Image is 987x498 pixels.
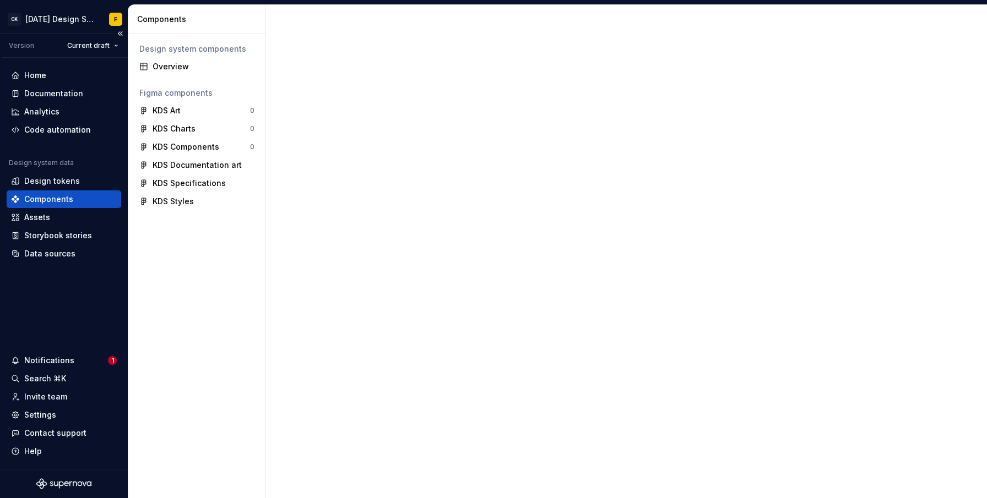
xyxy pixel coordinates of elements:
[7,442,121,460] button: Help
[153,61,254,72] div: Overview
[24,446,42,457] div: Help
[9,158,74,167] div: Design system data
[153,178,226,189] div: KDS Specifications
[7,67,121,84] a: Home
[24,124,91,135] div: Code automation
[135,138,259,156] a: KDS Components0
[135,102,259,119] a: KDS Art0
[7,406,121,424] a: Settings
[7,172,121,190] a: Design tokens
[7,424,121,442] button: Contact support
[7,209,121,226] a: Assets
[24,106,59,117] div: Analytics
[24,194,73,205] div: Components
[135,193,259,210] a: KDS Styles
[7,352,121,369] button: Notifications1
[24,373,66,384] div: Search ⌘K
[67,41,110,50] span: Current draft
[114,15,117,24] div: F
[24,70,46,81] div: Home
[24,391,67,402] div: Invite team
[153,105,181,116] div: KDS Art
[250,143,254,151] div: 0
[250,106,254,115] div: 0
[7,85,121,102] a: Documentation
[135,174,259,192] a: KDS Specifications
[62,38,123,53] button: Current draft
[24,212,50,223] div: Assets
[112,26,128,41] button: Collapse sidebar
[2,7,126,31] button: CK[DATE] Design SystemF
[24,176,80,187] div: Design tokens
[7,190,121,208] a: Components
[153,160,242,171] div: KDS Documentation art
[36,478,91,489] svg: Supernova Logo
[153,141,219,152] div: KDS Components
[24,248,75,259] div: Data sources
[24,409,56,420] div: Settings
[250,124,254,133] div: 0
[7,388,121,406] a: Invite team
[24,88,83,99] div: Documentation
[9,41,34,50] div: Version
[135,156,259,174] a: KDS Documentation art
[135,120,259,138] a: KDS Charts0
[24,428,86,439] div: Contact support
[7,103,121,121] a: Analytics
[25,14,96,25] div: [DATE] Design System
[139,43,254,54] div: Design system components
[7,227,121,244] a: Storybook stories
[139,87,254,98] div: Figma components
[153,196,194,207] div: KDS Styles
[7,245,121,262] a: Data sources
[24,230,92,241] div: Storybook stories
[153,123,196,134] div: KDS Charts
[137,14,261,25] div: Components
[7,370,121,387] button: Search ⌘K
[24,355,74,366] div: Notifications
[108,356,117,365] span: 1
[7,121,121,139] a: Code automation
[8,13,21,26] div: CK
[135,58,259,75] a: Overview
